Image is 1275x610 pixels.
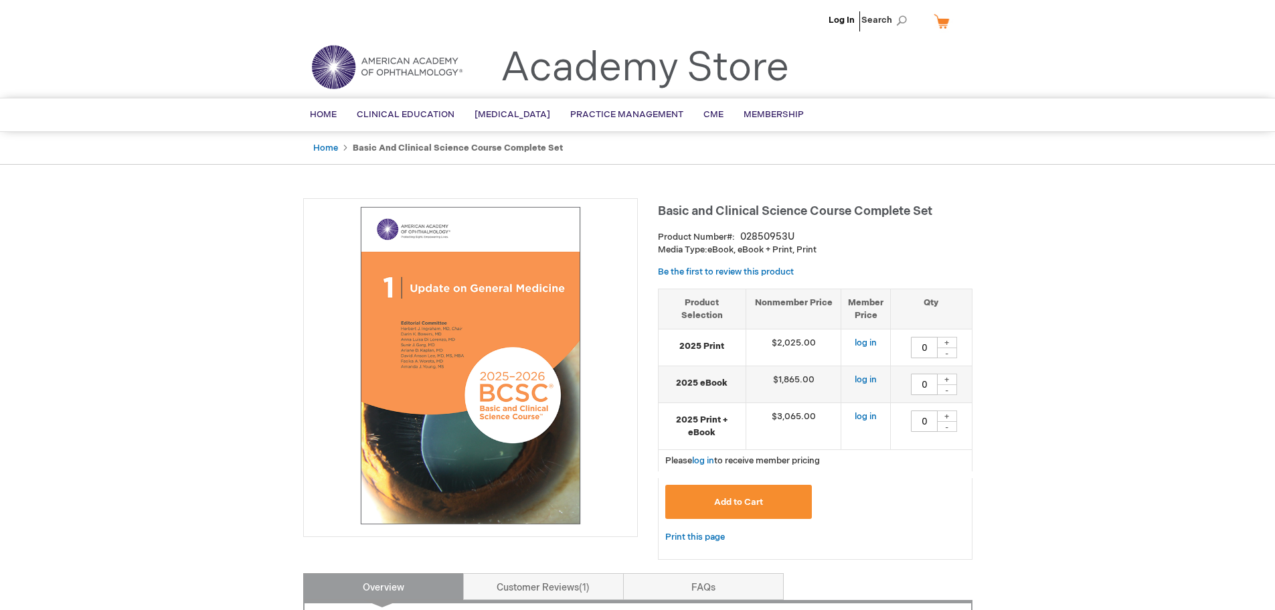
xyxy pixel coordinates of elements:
a: log in [855,411,877,422]
strong: Basic and Clinical Science Course Complete Set [353,143,563,153]
a: log in [855,374,877,385]
div: + [937,374,957,385]
strong: 2025 Print + eBook [665,414,739,439]
a: Customer Reviews1 [463,573,624,600]
a: Print this page [665,529,725,546]
div: - [937,421,957,432]
a: Be the first to review this product [658,266,794,277]
span: Practice Management [570,109,683,120]
strong: 2025 Print [665,340,739,353]
span: Home [310,109,337,120]
strong: 2025 eBook [665,377,739,390]
a: Log In [829,15,855,25]
a: Home [313,143,338,153]
input: Qty [911,337,938,358]
input: Qty [911,374,938,395]
span: Add to Cart [714,497,763,508]
span: [MEDICAL_DATA] [475,109,550,120]
div: 02850953U [740,230,794,244]
input: Qty [911,410,938,432]
a: log in [855,337,877,348]
span: 1 [579,582,590,593]
a: FAQs [623,573,784,600]
td: $2,025.00 [746,329,841,366]
span: CME [703,109,724,120]
div: + [937,410,957,422]
span: Basic and Clinical Science Course Complete Set [658,204,932,218]
div: + [937,337,957,348]
th: Qty [891,289,972,329]
span: Membership [744,109,804,120]
div: - [937,384,957,395]
p: eBook, eBook + Print, Print [658,244,972,256]
span: Please to receive member pricing [665,455,820,466]
div: - [937,348,957,358]
a: log in [692,455,714,466]
a: Academy Store [501,44,789,92]
td: $1,865.00 [746,366,841,403]
button: Add to Cart [665,485,813,519]
td: $3,065.00 [746,403,841,450]
a: Overview [303,573,464,600]
th: Product Selection [659,289,746,329]
span: Search [861,7,912,33]
th: Member Price [841,289,891,329]
img: Basic and Clinical Science Course Complete Set [311,206,630,526]
span: Clinical Education [357,109,454,120]
strong: Product Number [658,232,735,242]
th: Nonmember Price [746,289,841,329]
strong: Media Type: [658,244,707,255]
